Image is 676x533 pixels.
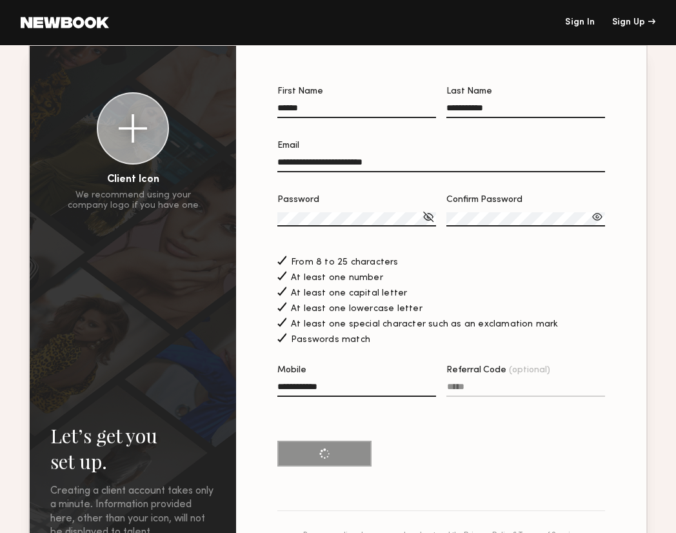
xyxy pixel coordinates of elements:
div: Sign Up [612,18,655,27]
div: Password [277,196,436,205]
div: Confirm Password [446,196,605,205]
span: At least one capital letter [291,289,407,298]
span: (optional) [509,366,550,375]
input: Last Name [446,103,605,118]
span: At least one lowercase letter [291,305,422,314]
div: Mobile [277,366,436,375]
div: Email [277,141,605,150]
span: Passwords match [291,336,370,345]
div: Last Name [446,87,605,96]
input: Password [277,212,436,226]
div: We recommend using your company logo if you have one [68,190,199,211]
input: Mobile [277,382,436,397]
div: Client Icon [107,175,159,185]
input: Email [277,157,605,172]
a: Sign In [565,18,595,27]
input: Referral Code(optional) [446,382,605,397]
div: First Name [277,87,436,96]
span: At least one special character such as an exclamation mark [291,320,559,329]
span: At least one number [291,274,383,283]
div: Referral Code [446,366,605,375]
h2: Let’s get you set up. [50,423,215,474]
span: From 8 to 25 characters [291,258,399,267]
input: Confirm Password [446,212,605,226]
input: First Name [277,103,436,118]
